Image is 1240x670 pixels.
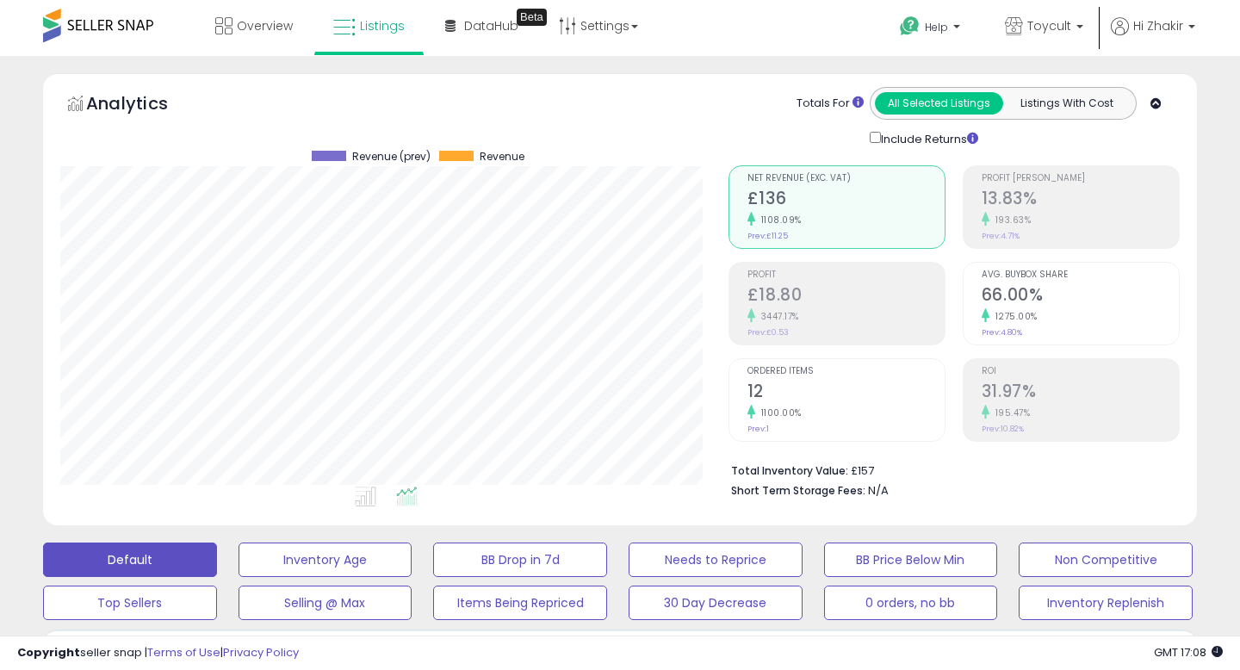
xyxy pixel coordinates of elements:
small: Prev: 10.82% [982,424,1024,434]
div: Tooltip anchor [517,9,547,26]
button: Items Being Repriced [433,586,607,620]
span: Listings [360,17,405,34]
span: Profit [747,270,945,280]
button: BB Drop in 7d [433,543,607,577]
button: Non Competitive [1019,543,1193,577]
button: 30 Day Decrease [629,586,803,620]
b: Total Inventory Value: [731,463,848,478]
span: Revenue [480,151,524,163]
span: Ordered Items [747,367,945,376]
small: Prev: £0.53 [747,327,789,338]
small: Prev: 1 [747,424,769,434]
span: Toycult [1027,17,1071,34]
h2: 13.83% [982,189,1179,212]
li: £157 [731,459,1167,480]
div: Include Returns [857,128,999,148]
span: Help [925,20,948,34]
button: Needs to Reprice [629,543,803,577]
h2: £136 [747,189,945,212]
strong: Copyright [17,644,80,661]
a: Help [886,3,977,56]
button: 0 orders, no bb [824,586,998,620]
span: Hi Zhakir [1133,17,1183,34]
button: Listings With Cost [1002,92,1131,115]
button: All Selected Listings [875,92,1003,115]
small: 195.47% [989,406,1031,419]
h2: £18.80 [747,285,945,308]
small: 1275.00% [989,310,1038,323]
span: DataHub [464,17,518,34]
div: seller snap | | [17,645,299,661]
span: N/A [868,482,889,499]
div: Totals For [797,96,864,112]
button: Top Sellers [43,586,217,620]
button: Inventory Replenish [1019,586,1193,620]
a: Hi Zhakir [1111,17,1195,56]
span: Profit [PERSON_NAME] [982,174,1179,183]
i: Get Help [899,16,921,37]
button: Selling @ Max [239,586,412,620]
small: Prev: 4.71% [982,231,1020,241]
h5: Analytics [86,91,201,120]
small: 193.63% [989,214,1032,226]
a: Terms of Use [147,644,220,661]
span: Net Revenue (Exc. VAT) [747,174,945,183]
span: Revenue (prev) [352,151,431,163]
span: 2025-09-10 17:08 GMT [1154,644,1223,661]
button: BB Price Below Min [824,543,998,577]
small: Prev: £11.25 [747,231,788,241]
span: ROI [982,367,1179,376]
small: Prev: 4.80% [982,327,1022,338]
button: Inventory Age [239,543,412,577]
h2: 31.97% [982,382,1179,405]
button: Default [43,543,217,577]
span: Avg. Buybox Share [982,270,1179,280]
a: Privacy Policy [223,644,299,661]
h2: 66.00% [982,285,1179,308]
h2: 12 [747,382,945,405]
small: 1100.00% [755,406,802,419]
small: 1108.09% [755,214,802,226]
b: Short Term Storage Fees: [731,483,865,498]
span: Overview [237,17,293,34]
small: 3447.17% [755,310,799,323]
